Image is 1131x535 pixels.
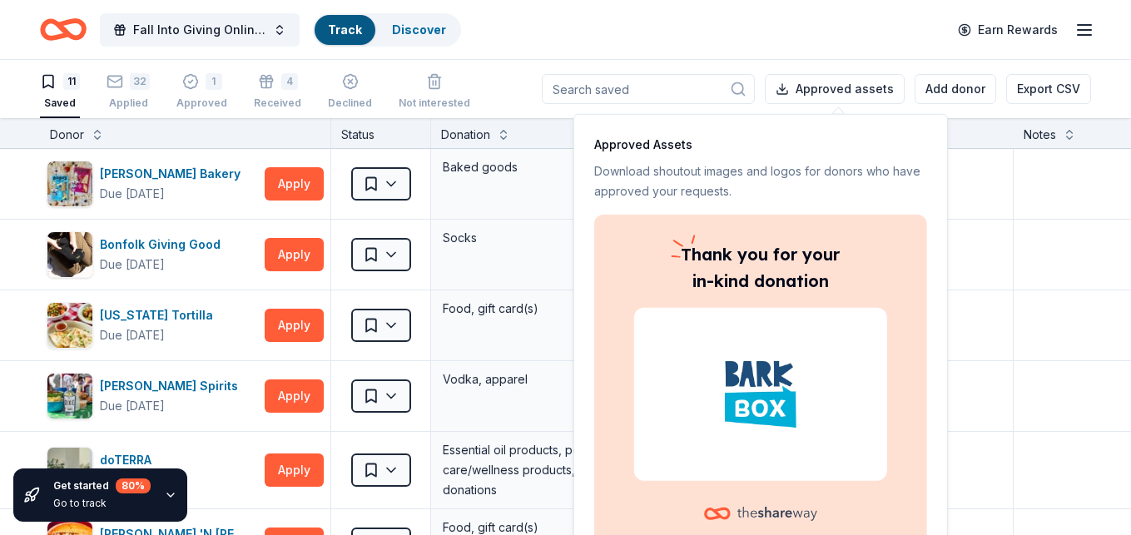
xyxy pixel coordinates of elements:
[441,297,670,320] div: Food, gift card(s)
[176,67,227,118] button: 1Approved
[1024,125,1056,145] div: Notes
[53,478,151,493] div: Get started
[100,164,247,184] div: [PERSON_NAME] Bakery
[53,497,151,510] div: Go to track
[63,73,80,90] div: 11
[265,238,324,271] button: Apply
[399,67,470,118] button: Not interested
[47,303,92,348] img: Image for California Tortilla
[50,125,84,145] div: Donor
[40,67,80,118] button: 11Saved
[254,97,301,110] div: Received
[328,97,372,110] div: Declined
[441,226,670,250] div: Socks
[47,161,258,207] button: Image for Bobo's Bakery[PERSON_NAME] BakeryDue [DATE]
[107,97,150,110] div: Applied
[130,73,150,90] div: 32
[441,125,490,145] div: Donation
[47,302,258,349] button: Image for California Tortilla[US_STATE] TortillaDue [DATE]
[100,255,165,275] div: Due [DATE]
[100,13,300,47] button: Fall Into Giving Online Auction
[265,309,324,342] button: Apply
[100,376,245,396] div: [PERSON_NAME] Spirits
[47,447,258,493] button: Image for doTERRAdoTERRADue [DATE]
[133,20,266,40] span: Fall Into Giving Online Auction
[594,135,927,155] p: Approved Assets
[313,13,461,47] button: TrackDiscover
[100,184,165,204] div: Due [DATE]
[265,167,324,201] button: Apply
[100,325,165,345] div: Due [DATE]
[47,448,92,493] img: Image for doTERRA
[328,22,362,37] a: Track
[47,161,92,206] img: Image for Bobo's Bakery
[40,10,87,49] a: Home
[265,379,324,413] button: Apply
[281,73,298,90] div: 4
[441,438,670,502] div: Essential oil products, personal care/wellness products, monetary donations
[100,450,165,470] div: doTERRA
[206,73,222,90] div: 1
[331,118,431,148] div: Status
[116,478,151,493] div: 80 %
[1006,74,1091,104] button: Export CSV
[542,74,755,104] input: Search saved
[441,156,670,179] div: Baked goods
[948,15,1068,45] a: Earn Rewards
[265,453,324,487] button: Apply
[654,341,867,448] img: BarkBox
[176,97,227,110] div: Approved
[328,67,372,118] button: Declined
[392,22,446,37] a: Discover
[47,374,92,419] img: Image for Dixie Spirits
[441,368,670,391] div: Vodka, apparel
[915,74,996,104] button: Add donor
[634,241,887,295] p: you for your in-kind donation
[399,97,470,110] div: Not interested
[47,373,258,419] button: Image for Dixie Spirits[PERSON_NAME] SpiritsDue [DATE]
[100,235,227,255] div: Bonfolk Giving Good
[594,161,927,201] p: Download shoutout images and logos for donors who have approved your requests.
[47,232,92,277] img: Image for Bonfolk Giving Good
[681,244,732,265] span: Thank
[47,231,258,278] button: Image for Bonfolk Giving GoodBonfolk Giving GoodDue [DATE]
[765,74,905,104] button: Approved assets
[107,67,150,118] button: 32Applied
[100,305,220,325] div: [US_STATE] Tortilla
[254,67,301,118] button: 4Received
[100,396,165,416] div: Due [DATE]
[40,97,80,110] div: Saved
